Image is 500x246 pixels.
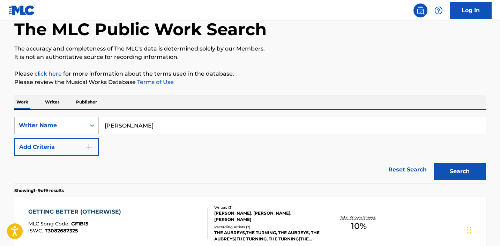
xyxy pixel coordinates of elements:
p: It is not an authoritative source for recording information. [14,53,486,61]
span: GF1B15 [71,221,88,227]
button: Search [434,163,486,180]
button: Add Criteria [14,138,99,156]
div: THE AUBREYS,THE TURNING, THE AUBREYS, THE AUBREYS|THE TURNING, THE TURNING|THE AUBREYS, THE AUBRE... [214,230,320,242]
p: Showing 1 - 9 of 9 results [14,187,64,194]
span: 10 % [351,220,367,232]
p: Publisher [74,95,99,109]
img: help [434,6,443,15]
p: Please review the Musical Works Database [14,78,486,86]
h1: The MLC Public Work Search [14,19,267,40]
a: Log In [450,2,492,19]
img: 9d2ae6d4665cec9f34b9.svg [85,143,93,151]
div: Writer Name [19,121,82,130]
div: Drag [467,220,471,240]
div: Recording Artists ( 7 ) [214,224,320,230]
p: Please for more information about the terms used in the database. [14,70,486,78]
a: Terms of Use [136,79,174,85]
p: The accuracy and completeness of The MLC's data is determined solely by our Members. [14,45,486,53]
div: GETTING BETTER (OTHERWISE) [28,208,125,216]
span: MLC Song Code : [28,221,71,227]
iframe: Chat Widget [465,213,500,246]
img: search [416,6,425,15]
a: Public Search [413,3,427,17]
p: Total Known Shares: [340,215,378,220]
p: Work [14,95,30,109]
p: Writer [43,95,61,109]
img: MLC Logo [8,5,35,15]
a: click here [35,70,62,77]
div: Help [432,3,446,17]
span: T3082687325 [45,228,78,234]
form: Search Form [14,117,486,184]
div: [PERSON_NAME], [PERSON_NAME], [PERSON_NAME] [214,210,320,223]
span: ISWC : [28,228,45,234]
div: Writers ( 3 ) [214,205,320,210]
a: Reset Search [385,162,430,177]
